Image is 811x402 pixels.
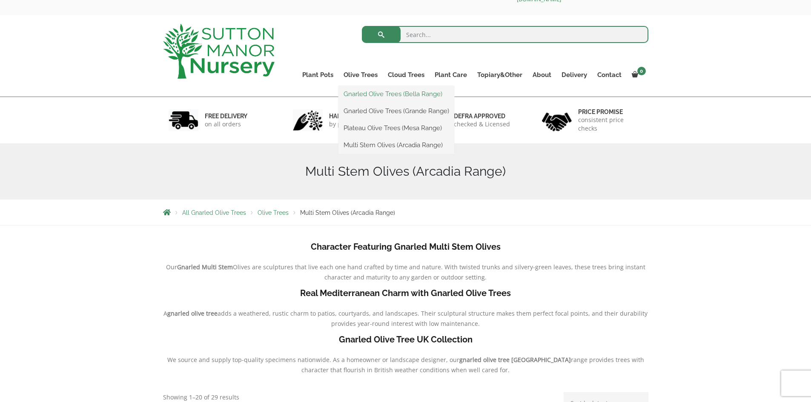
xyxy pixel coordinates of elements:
[472,69,527,81] a: Topiary&Other
[182,209,246,216] a: All Gnarled Olive Trees
[362,26,648,43] input: Search...
[233,263,645,281] span: Olives are sculptures that live each one hand crafted by time and nature. With twisted trunks and...
[258,209,289,216] a: Olive Trees
[454,112,510,120] h6: Defra approved
[218,309,648,328] span: adds a weathered, rustic charm to patios, courtyards, and landscapes. Their sculptural structure ...
[527,69,556,81] a: About
[163,24,275,79] img: logo
[338,69,383,81] a: Olive Trees
[383,69,430,81] a: Cloud Trees
[430,69,472,81] a: Plant Care
[293,109,323,131] img: 2.jpg
[163,209,648,216] nav: Breadcrumbs
[300,288,511,298] b: Real Mediterranean Charm with Gnarled Olive Trees
[329,112,376,120] h6: hand picked
[167,309,218,317] b: gnarled olive tree
[163,164,648,179] h1: Multi Stem Olives (Arcadia Range)
[300,209,395,216] span: Multi Stem Olives (Arcadia Range)
[338,88,454,100] a: Gnarled Olive Trees (Bella Range)
[177,263,233,271] b: Gnarled Multi Stem
[454,120,510,128] p: checked & Licensed
[338,105,454,117] a: Gnarled Olive Trees (Grande Range)
[297,69,338,81] a: Plant Pots
[627,69,648,81] a: 0
[542,107,572,133] img: 4.jpg
[169,109,198,131] img: 1.jpg
[578,108,643,116] h6: Price promise
[637,67,646,75] span: 0
[459,356,571,364] b: gnarled olive tree [GEOGRAPHIC_DATA]
[338,122,454,134] a: Plateau Olive Trees (Mesa Range)
[163,309,167,317] span: A
[167,356,459,364] span: We source and supply top-quality specimens nationwide. As a homeowner or landscape designer, our
[339,334,473,345] b: Gnarled Olive Tree UK Collection
[578,116,643,133] p: consistent price checks
[205,120,247,128] p: on all orders
[338,139,454,151] a: Multi Stem Olives (Arcadia Range)
[205,112,247,120] h6: FREE DELIVERY
[329,120,376,128] p: by professionals
[166,263,177,271] span: Our
[311,242,501,252] b: Character Featuring Gnarled Multi Stem Olives
[556,69,592,81] a: Delivery
[592,69,627,81] a: Contact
